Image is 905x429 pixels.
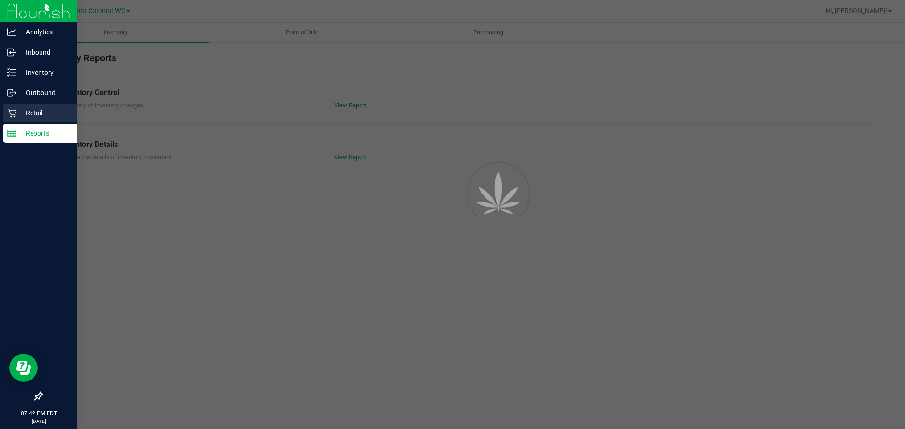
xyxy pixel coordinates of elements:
[7,68,16,77] inline-svg: Inventory
[7,88,16,97] inline-svg: Outbound
[16,26,73,38] p: Analytics
[9,354,38,382] iframe: Resource center
[7,108,16,118] inline-svg: Retail
[4,418,73,425] p: [DATE]
[7,27,16,37] inline-svg: Analytics
[16,128,73,139] p: Reports
[16,107,73,119] p: Retail
[7,129,16,138] inline-svg: Reports
[16,47,73,58] p: Inbound
[4,409,73,418] p: 07:42 PM EDT
[16,87,73,98] p: Outbound
[7,48,16,57] inline-svg: Inbound
[16,67,73,78] p: Inventory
